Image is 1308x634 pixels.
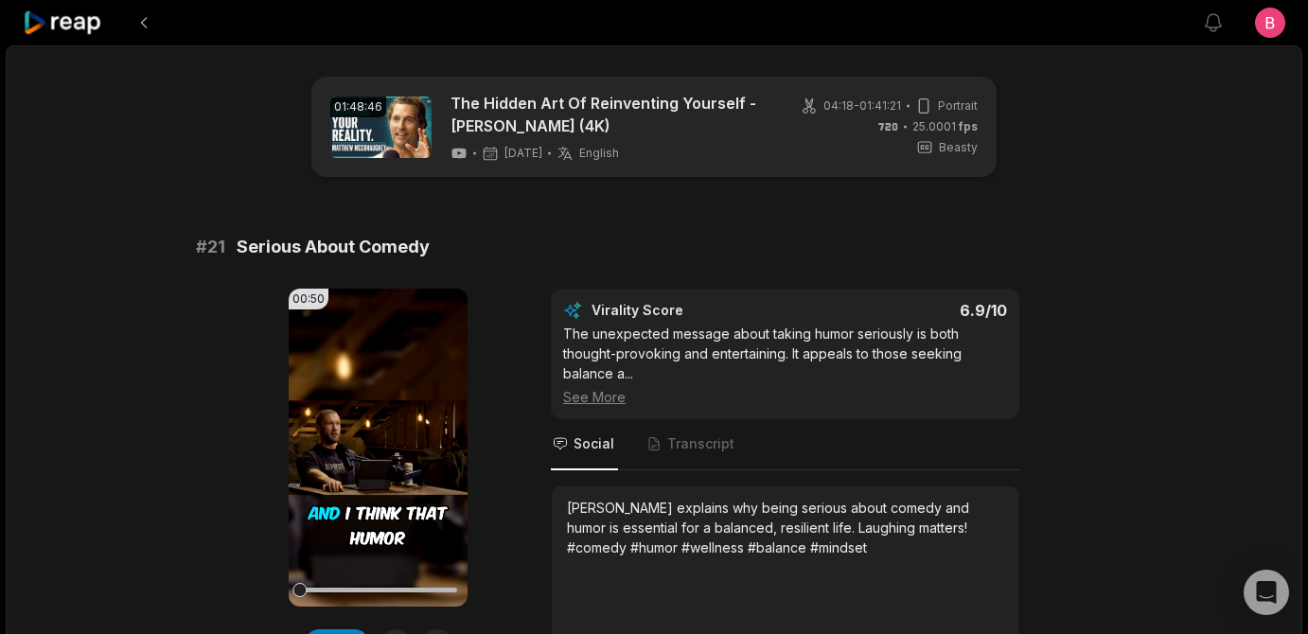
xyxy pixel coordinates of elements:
span: Social [574,434,614,453]
span: Portrait [938,97,978,114]
div: [PERSON_NAME] explains why being serious about comedy and humor is essential for a balanced, resi... [567,498,1003,557]
span: 25.0001 [912,118,978,135]
span: 04:18 - 01:41:21 [823,97,901,114]
span: English [579,146,619,161]
div: The unexpected message about taking humor seriously is both thought-provoking and entertaining. I... [563,324,1007,407]
div: Virality Score [592,301,795,320]
div: See More [563,387,1007,407]
span: # 21 [196,234,225,260]
video: Your browser does not support mp4 format. [289,289,468,607]
div: 6.9 /10 [804,301,1008,320]
span: Beasty [939,139,978,156]
a: The Hidden Art Of Reinventing Yourself - [PERSON_NAME] (4K) [451,92,777,137]
span: Transcript [667,434,734,453]
span: Serious About Comedy [237,234,430,260]
nav: Tabs [551,419,1019,470]
span: fps [959,119,978,133]
div: Open Intercom Messenger [1244,570,1289,615]
span: [DATE] [504,146,542,161]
